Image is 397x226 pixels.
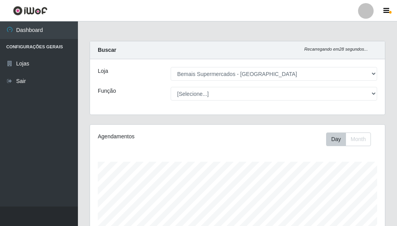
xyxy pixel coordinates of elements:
[98,87,116,95] label: Função
[304,47,368,51] i: Recarregando em 28 segundos...
[13,6,48,16] img: CoreUI Logo
[98,47,116,53] strong: Buscar
[326,132,346,146] button: Day
[326,132,377,146] div: Toolbar with button groups
[326,132,371,146] div: First group
[98,132,207,141] div: Agendamentos
[346,132,371,146] button: Month
[98,67,108,75] label: Loja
